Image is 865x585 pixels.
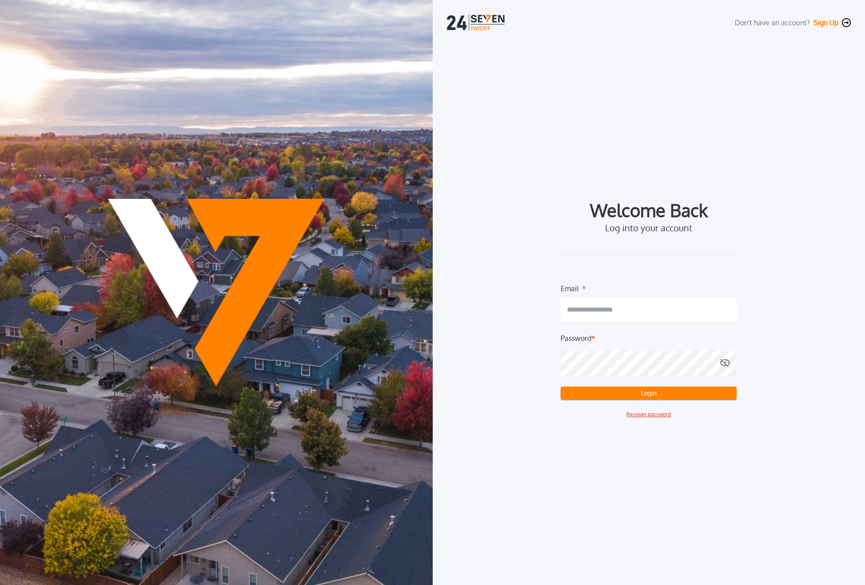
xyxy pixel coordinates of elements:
label: Email [561,283,578,290]
label: Don't have an account? [735,17,810,28]
button: Login [561,387,737,400]
label: Log into your account [605,222,692,233]
input: Password* [561,351,737,376]
button: Password* [720,351,730,376]
button: Recover password [626,411,671,419]
label: Welcome Back [590,203,708,217]
button: Sign Up [813,18,838,27]
label: Password [561,333,591,344]
img: navigation-icon [842,18,851,27]
img: logo [447,14,506,31]
img: Payoff [108,199,324,386]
